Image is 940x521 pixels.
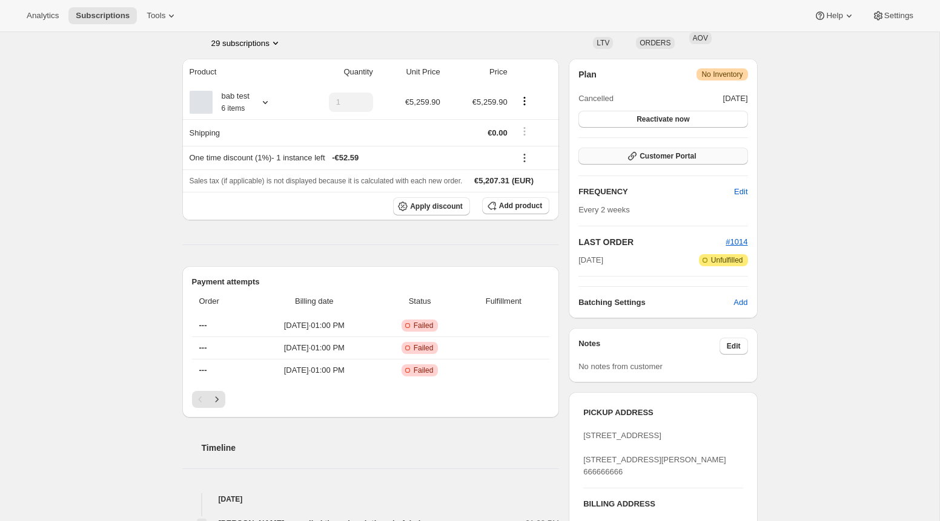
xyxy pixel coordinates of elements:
[578,338,720,355] h3: Notes
[19,7,66,24] button: Analytics
[192,276,550,288] h2: Payment attempts
[393,197,470,215] button: Apply discount
[515,94,534,108] button: Product actions
[578,236,726,248] h2: LAST ORDER
[640,39,670,47] span: ORDERS
[865,7,921,24] button: Settings
[711,255,743,265] span: Unfulfilled
[726,293,755,312] button: Add
[578,186,734,198] h2: FREQUENCY
[726,237,747,246] a: #1014
[515,125,534,138] button: Shipping actions
[578,362,663,371] span: No notes from customer
[27,11,59,21] span: Analytics
[583,498,743,510] h3: BILLING ADDRESS
[727,341,741,351] span: Edit
[410,202,463,211] span: Apply discount
[192,391,550,408] nav: Pagination
[295,59,377,85] th: Quantity
[693,34,708,42] span: AOV
[578,68,597,80] h2: Plan
[222,104,245,113] small: 6 items
[509,175,534,187] span: (EUR)
[199,343,207,352] span: ---
[68,7,137,24] button: Subscriptions
[578,148,747,165] button: Customer Portal
[884,11,913,21] span: Settings
[637,114,689,124] span: Reactivate now
[182,119,295,146] th: Shipping
[597,39,609,47] span: LTV
[139,7,185,24] button: Tools
[499,201,542,211] span: Add product
[578,297,733,309] h6: Batching Settings
[213,90,250,114] div: bab test
[474,176,509,185] span: €5,207.31
[701,70,743,79] span: No Inventory
[190,177,463,185] span: Sales tax (if applicable) is not displayed because it is calculated with each new order.
[254,295,375,307] span: Billing date
[192,288,251,315] th: Order
[414,365,434,375] span: Failed
[182,493,560,505] h4: [DATE]
[147,11,165,21] span: Tools
[182,59,295,85] th: Product
[726,236,747,248] button: #1014
[733,297,747,309] span: Add
[488,128,508,137] span: €0.00
[254,364,375,376] span: [DATE] · 01:00 PM
[723,93,748,105] span: [DATE]
[208,391,225,408] button: Next
[583,407,743,419] h3: PICKUP ADDRESS
[382,295,458,307] span: Status
[807,7,862,24] button: Help
[465,295,543,307] span: Fulfillment
[190,152,508,164] div: One time discount (1%) - 1 instance left
[578,93,614,105] span: Cancelled
[826,11,842,21] span: Help
[199,321,207,330] span: ---
[254,342,375,354] span: [DATE] · 01:00 PM
[211,37,282,49] button: Product actions
[332,152,359,164] span: - €52.59
[578,111,747,128] button: Reactivate now
[377,59,444,85] th: Unit Price
[76,11,130,21] span: Subscriptions
[472,97,508,106] span: €5,259.90
[414,343,434,353] span: Failed
[405,97,440,106] span: €5,259.90
[727,182,755,202] button: Edit
[578,205,630,214] span: Every 2 weeks
[254,319,375,332] span: [DATE] · 01:00 PM
[202,442,560,454] h2: Timeline
[640,151,696,161] span: Customer Portal
[414,321,434,330] span: Failed
[482,197,549,214] button: Add product
[734,186,747,198] span: Edit
[199,365,207,375] span: ---
[720,338,748,355] button: Edit
[444,59,511,85] th: Price
[578,254,603,266] span: [DATE]
[583,431,726,476] span: [STREET_ADDRESS] [STREET_ADDRESS][PERSON_NAME] 666666666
